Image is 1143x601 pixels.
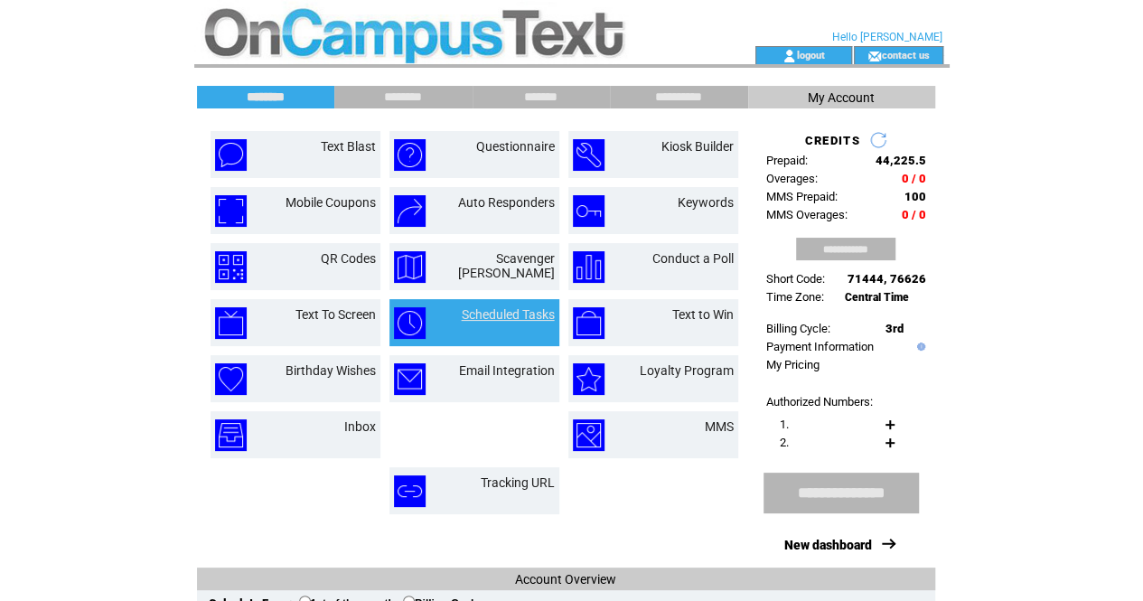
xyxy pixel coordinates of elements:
[766,154,808,167] span: Prepaid:
[876,154,926,167] span: 44,225.5
[458,195,555,210] a: Auto Responders
[845,291,909,304] span: Central Time
[784,538,872,552] a: New dashboard
[215,363,247,395] img: birthday-wishes.png
[286,363,376,378] a: Birthday Wishes
[394,475,426,507] img: tracking-url.png
[766,272,825,286] span: Short Code:
[766,340,874,353] a: Payment Information
[394,139,426,171] img: questionnaire.png
[215,195,247,227] img: mobile-coupons.png
[458,251,555,280] a: Scavenger [PERSON_NAME]
[672,307,734,322] a: Text to Win
[678,195,734,210] a: Keywords
[321,251,376,266] a: QR Codes
[573,363,604,395] img: loyalty-program.png
[766,395,873,408] span: Authorized Numbers:
[766,172,818,185] span: Overages:
[904,190,926,203] span: 100
[573,307,604,339] img: text-to-win.png
[808,90,875,105] span: My Account
[476,139,555,154] a: Questionnaire
[804,134,859,147] span: CREDITS
[881,49,929,61] a: contact us
[848,272,926,286] span: 71444, 76626
[394,363,426,395] img: email-integration.png
[652,251,734,266] a: Conduct a Poll
[321,139,376,154] a: Text Blast
[215,139,247,171] img: text-blast.png
[215,307,247,339] img: text-to-screen.png
[766,322,830,335] span: Billing Cycle:
[573,419,604,451] img: mms.png
[885,322,904,335] span: 3rd
[394,251,426,283] img: scavenger-hunt.png
[394,307,426,339] img: scheduled-tasks.png
[640,363,734,378] a: Loyalty Program
[780,418,789,431] span: 1.
[573,195,604,227] img: keywords.png
[766,208,848,221] span: MMS Overages:
[394,195,426,227] img: auto-responders.png
[215,251,247,283] img: qr-codes.png
[780,436,789,449] span: 2.
[913,343,925,351] img: help.gif
[481,475,555,490] a: Tracking URL
[286,195,376,210] a: Mobile Coupons
[344,419,376,434] a: Inbox
[832,31,942,43] span: Hello [PERSON_NAME]
[902,172,926,185] span: 0 / 0
[215,419,247,451] img: inbox.png
[295,307,376,322] a: Text To Screen
[515,572,616,587] span: Account Overview
[459,363,555,378] a: Email Integration
[462,307,555,322] a: Scheduled Tasks
[867,49,881,63] img: contact_us_icon.gif
[766,358,820,371] a: My Pricing
[573,251,604,283] img: conduct-a-poll.png
[705,419,734,434] a: MMS
[796,49,824,61] a: logout
[573,139,604,171] img: kiosk-builder.png
[766,190,838,203] span: MMS Prepaid:
[902,208,926,221] span: 0 / 0
[661,139,734,154] a: Kiosk Builder
[766,290,824,304] span: Time Zone:
[782,49,796,63] img: account_icon.gif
